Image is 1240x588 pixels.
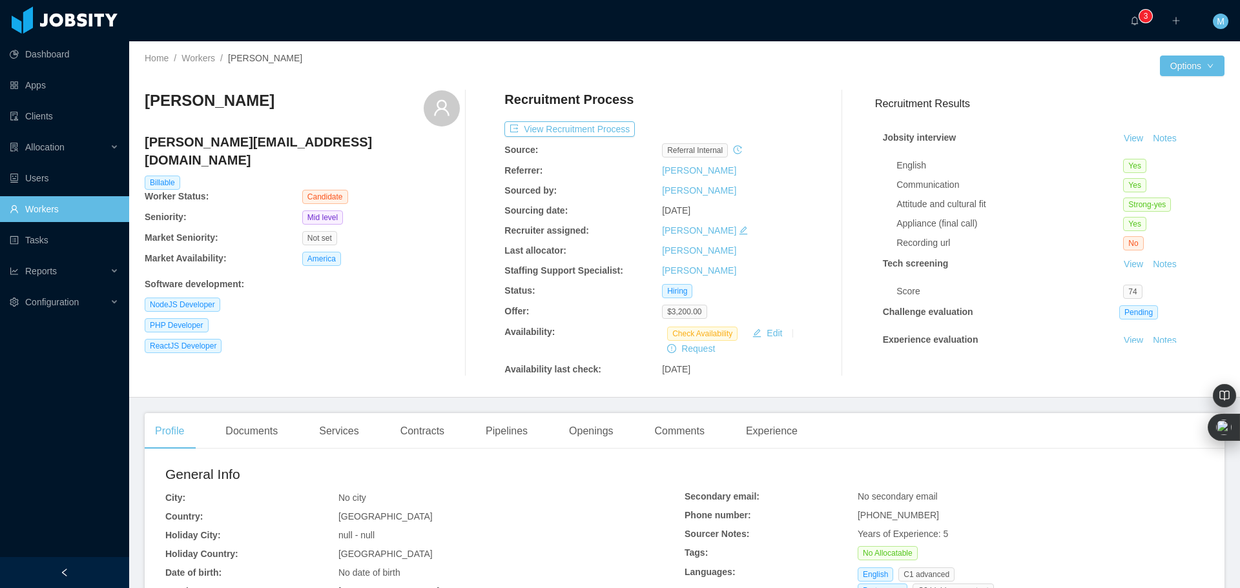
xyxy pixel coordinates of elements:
span: Candidate [302,190,348,204]
a: [PERSON_NAME] [662,185,736,196]
a: [PERSON_NAME] [662,265,736,276]
span: $3,200.00 [662,305,707,319]
a: Workers [181,53,215,63]
span: No Allocatable [858,546,918,560]
a: icon: exportView Recruitment Process [504,124,635,134]
b: Offer: [504,306,529,316]
b: Availability last check: [504,364,601,374]
b: Holiday City: [165,530,221,540]
button: Notes [1148,131,1182,147]
b: Sourcing date: [504,205,568,216]
div: Attitude and cultural fit [896,198,1123,211]
p: 3 [1144,10,1148,23]
div: Services [309,413,369,449]
span: Yes [1123,178,1146,192]
strong: Tech screening [883,258,949,269]
b: Recruiter assigned: [504,225,589,236]
i: icon: user [433,99,451,117]
span: 74 [1123,285,1142,299]
h3: Recruitment Results [875,96,1224,112]
b: Secondary email: [685,491,759,502]
a: icon: appstoreApps [10,72,119,98]
a: [PERSON_NAME] [662,165,736,176]
span: C1 advanced [898,567,955,582]
span: Yes [1123,217,1146,231]
span: Reports [25,266,57,276]
b: Sourced by: [504,185,557,196]
b: Market Seniority: [145,232,218,243]
span: [DATE] [662,364,690,374]
i: icon: plus [1172,16,1181,25]
span: English [858,567,893,582]
div: Experience [736,413,808,449]
span: Not set [302,231,337,245]
b: City: [165,492,185,503]
span: [PERSON_NAME] [228,53,302,63]
span: America [302,252,341,266]
b: Worker Status: [145,191,209,201]
span: [GEOGRAPHIC_DATA] [338,511,433,522]
a: icon: profileTasks [10,227,119,253]
span: [GEOGRAPHIC_DATA] [338,549,433,559]
b: Date of birth: [165,567,222,578]
h4: [PERSON_NAME][EMAIL_ADDRESS][DOMAIN_NAME] [145,133,460,169]
span: No secondary email [858,491,938,502]
span: Allocation [25,142,65,152]
button: Notes [1148,257,1182,272]
b: Market Availability: [145,253,227,263]
div: Score [896,285,1123,298]
span: Hiring [662,284,692,298]
b: Languages: [685,567,736,577]
h3: [PERSON_NAME] [145,90,274,111]
div: Pipelines [475,413,538,449]
div: Appliance (final call) [896,217,1123,230]
sup: 3 [1139,10,1152,23]
span: No [1123,236,1143,250]
div: Openings [559,413,624,449]
span: Referral internal [662,143,728,157]
button: icon: editEdit [747,325,787,341]
span: Years of Experience: 5 [858,529,948,539]
i: icon: history [733,145,742,154]
div: Recording url [896,236,1123,250]
span: No city [338,492,366,503]
span: ReactJS Developer [145,339,222,353]
a: View [1119,133,1148,143]
b: Sourcer Notes: [685,529,749,539]
div: Communication [896,178,1123,192]
b: Staffing Support Specialist: [504,265,623,276]
i: icon: setting [10,298,19,307]
b: Software development : [145,279,244,289]
span: [DATE] [662,205,690,216]
b: Last allocator: [504,245,566,256]
strong: Challenge evaluation [883,307,973,317]
i: icon: bell [1130,16,1139,25]
h2: General Info [165,464,685,485]
span: No date of birth [338,567,400,578]
b: Source: [504,145,538,155]
span: Yes [1123,159,1146,173]
div: Contracts [390,413,455,449]
div: Profile [145,413,194,449]
a: [PERSON_NAME] [662,225,736,236]
a: View [1119,335,1148,345]
strong: Experience evaluation [883,334,978,345]
b: Seniority: [145,212,187,222]
i: icon: solution [10,143,19,152]
span: Pending [1119,305,1158,319]
h4: Recruitment Process [504,90,634,108]
div: Comments [645,413,715,449]
div: English [896,159,1123,172]
a: Home [145,53,169,63]
span: / [174,53,176,63]
span: Configuration [25,297,79,307]
a: icon: auditClients [10,103,119,129]
span: NodeJS Developer [145,298,220,312]
a: [PERSON_NAME] [662,245,736,256]
button: Optionsicon: down [1160,56,1224,76]
span: / [220,53,223,63]
div: Documents [215,413,288,449]
b: Tags: [685,547,708,558]
button: Notes [1148,333,1182,349]
a: View [1119,259,1148,269]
